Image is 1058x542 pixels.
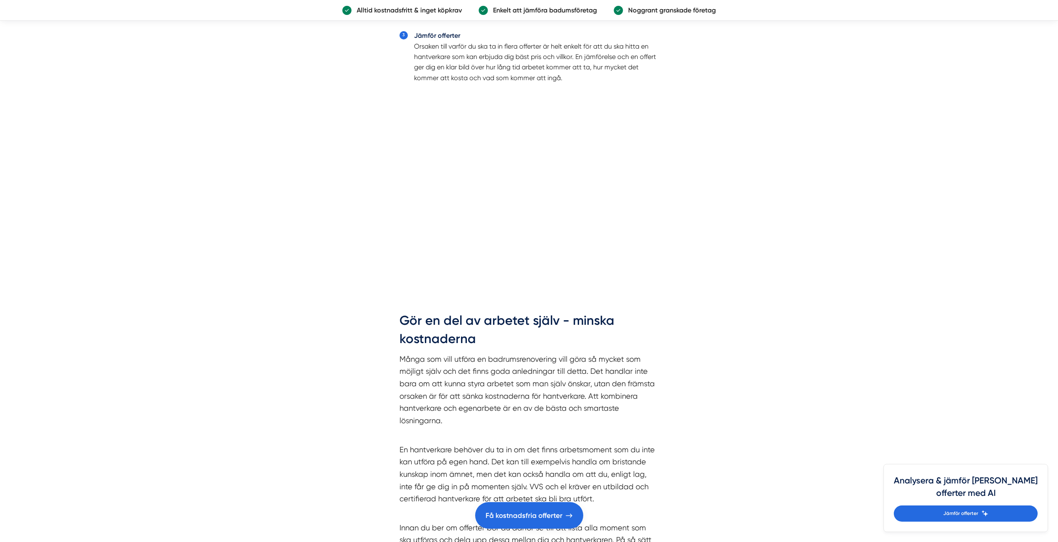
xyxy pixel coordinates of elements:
[486,510,562,521] span: Få kostnadsfria offerter
[414,30,659,83] li: Orsaken till varför du ska ta in flera offerter är helt enkelt för att du ska hitta en hantverkar...
[943,510,978,517] span: Jämför offerter
[623,5,716,15] p: Noggrant granskade företag
[488,5,597,15] p: Enkelt att jämföra badumsföretag
[400,311,659,353] h2: Gör en del av arbetet själv - minska kostnaderna
[414,32,460,39] strong: Jämför offerter
[352,5,462,15] p: Alltid kostnadsfritt & inget köpkrav
[475,502,583,529] a: Få kostnadsfria offerter
[400,353,659,427] p: Många som vill utföra en badrumsrenovering vill göra så mycket som möjligt själv och det finns go...
[894,474,1038,505] h4: Analysera & jämför [PERSON_NAME] offerter med AI
[400,431,659,505] p: En hantverkare behöver du ta in om det finns arbetsmoment som du inte kan utföra på egen hand. De...
[894,505,1038,522] a: Jämför offerter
